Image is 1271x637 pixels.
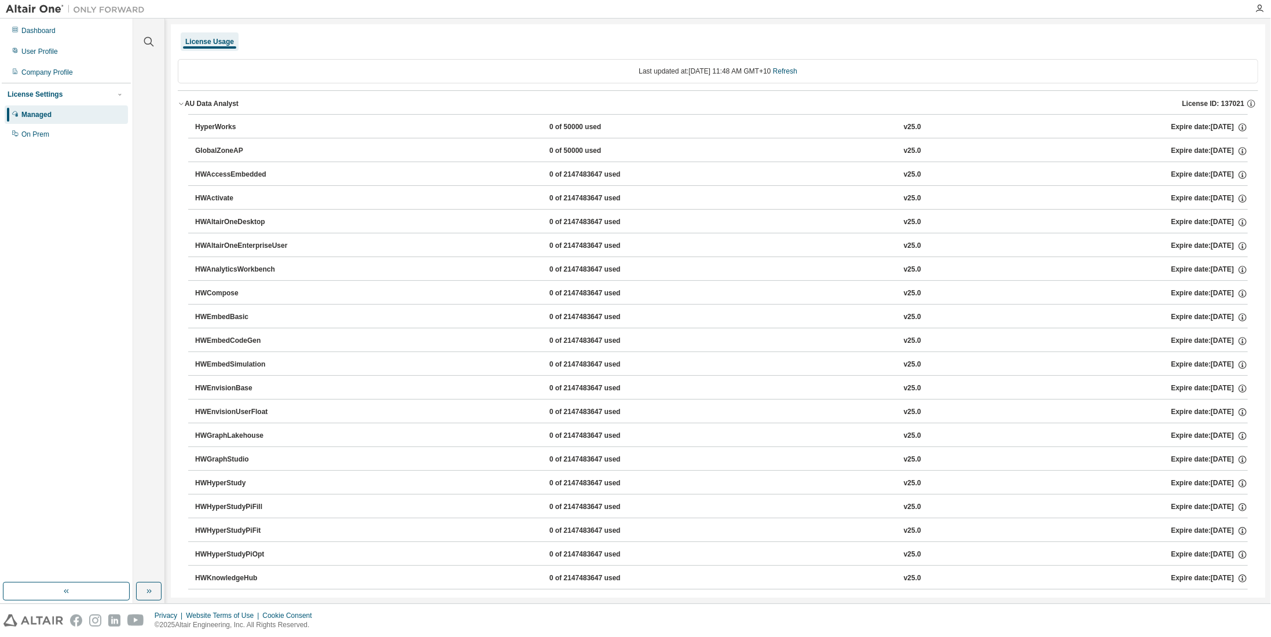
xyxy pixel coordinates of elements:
div: Expire date: [DATE] [1171,455,1248,465]
div: Expire date: [DATE] [1171,193,1248,204]
div: Expire date: [DATE] [1171,431,1248,441]
div: HWGraphLakehouse [195,431,299,441]
div: 0 of 2147483647 used [550,217,654,228]
button: HWAltairOneDesktop0 of 2147483647 usedv25.0Expire date:[DATE] [195,210,1248,235]
div: Expire date: [DATE] [1171,550,1248,560]
div: v25.0 [904,550,921,560]
div: v25.0 [904,288,921,299]
div: HWKnowledgeHub [195,573,299,584]
div: v25.0 [904,383,921,394]
button: HWEnvisionBase0 of 2147483647 usedv25.0Expire date:[DATE] [195,376,1248,401]
button: HWActivate0 of 2147483647 usedv25.0Expire date:[DATE] [195,186,1248,211]
div: Expire date: [DATE] [1171,288,1248,299]
button: HWEmbedSimulation0 of 2147483647 usedv25.0Expire date:[DATE] [195,352,1248,378]
div: 0 of 2147483647 used [550,407,654,418]
div: 0 of 2147483647 used [550,383,654,394]
div: v25.0 [904,265,921,275]
div: 0 of 2147483647 used [550,193,654,204]
img: youtube.svg [127,614,144,627]
button: HWKnowledgeSeeker0 of 2147483647 usedv25.0Expire date:[DATE] [195,590,1248,615]
div: 0 of 2147483647 used [550,241,654,251]
div: 0 of 2147483647 used [550,550,654,560]
button: HWEmbedBasic0 of 2147483647 usedv25.0Expire date:[DATE] [195,305,1248,330]
div: HWAltairOneDesktop [195,217,299,228]
div: Expire date: [DATE] [1171,407,1248,418]
div: GlobalZoneAP [195,146,299,156]
p: © 2025 Altair Engineering, Inc. All Rights Reserved. [155,620,319,630]
button: HWEmbedCodeGen0 of 2147483647 usedv25.0Expire date:[DATE] [195,328,1248,354]
div: v25.0 [904,597,921,607]
button: HWGraphLakehouse0 of 2147483647 usedv25.0Expire date:[DATE] [195,423,1248,449]
div: v25.0 [904,455,921,465]
a: Refresh [773,67,797,75]
img: instagram.svg [89,614,101,627]
div: Expire date: [DATE] [1171,146,1248,156]
div: v25.0 [904,146,921,156]
div: Expire date: [DATE] [1171,597,1248,607]
div: 0 of 2147483647 used [550,478,654,489]
div: Expire date: [DATE] [1171,336,1248,346]
div: HyperWorks [195,122,299,133]
div: v25.0 [904,431,921,441]
div: 0 of 2147483647 used [550,265,654,275]
div: HWEmbedBasic [195,312,299,323]
div: HWHyperStudy [195,478,299,489]
div: HWHyperStudyPiOpt [195,550,299,560]
img: altair_logo.svg [3,614,63,627]
div: Expire date: [DATE] [1171,217,1248,228]
div: Company Profile [21,68,73,77]
div: 0 of 50000 used [550,122,654,133]
div: HWHyperStudyPiFill [195,502,299,512]
div: v25.0 [904,573,921,584]
div: AU Data Analyst [185,99,239,108]
button: HWAnalyticsWorkbench0 of 2147483647 usedv25.0Expire date:[DATE] [195,257,1248,283]
div: 0 of 2147483647 used [550,170,654,180]
button: GlobalZoneAP0 of 50000 usedv25.0Expire date:[DATE] [195,138,1248,164]
div: Privacy [155,611,186,620]
img: linkedin.svg [108,614,120,627]
div: Managed [21,110,52,119]
div: Expire date: [DATE] [1171,502,1248,512]
div: v25.0 [904,478,921,489]
div: Expire date: [DATE] [1171,360,1248,370]
button: HWAltairOneEnterpriseUser0 of 2147483647 usedv25.0Expire date:[DATE] [195,233,1248,259]
div: HWKnowledgeSeeker [195,597,299,607]
div: 0 of 2147483647 used [550,597,654,607]
div: HWAnalyticsWorkbench [195,265,299,275]
div: Expire date: [DATE] [1171,122,1248,133]
button: HWKnowledgeHub0 of 2147483647 usedv25.0Expire date:[DATE] [195,566,1248,591]
div: 0 of 2147483647 used [550,288,654,299]
div: v25.0 [904,217,921,228]
div: Expire date: [DATE] [1171,312,1248,323]
img: facebook.svg [70,614,82,627]
div: HWEnvisionBase [195,383,299,394]
div: 0 of 2147483647 used [550,312,654,323]
button: HWCompose0 of 2147483647 usedv25.0Expire date:[DATE] [195,281,1248,306]
div: 0 of 2147483647 used [550,336,654,346]
div: 0 of 50000 used [550,146,654,156]
div: 0 of 2147483647 used [550,360,654,370]
button: HWAccessEmbedded0 of 2147483647 usedv25.0Expire date:[DATE] [195,162,1248,188]
div: 0 of 2147483647 used [550,431,654,441]
div: v25.0 [904,193,921,204]
button: HWGraphStudio0 of 2147483647 usedv25.0Expire date:[DATE] [195,447,1248,473]
div: v25.0 [904,122,921,133]
div: Last updated at: [DATE] 11:48 AM GMT+10 [178,59,1258,83]
div: License Settings [8,90,63,99]
span: License ID: 137021 [1182,99,1244,108]
div: HWActivate [195,193,299,204]
div: Cookie Consent [262,611,318,620]
div: v25.0 [904,407,921,418]
div: Expire date: [DATE] [1171,170,1248,180]
div: User Profile [21,47,58,56]
div: Expire date: [DATE] [1171,478,1248,489]
div: v25.0 [904,170,921,180]
div: Expire date: [DATE] [1171,573,1248,584]
div: Dashboard [21,26,56,35]
button: HWHyperStudyPiFit0 of 2147483647 usedv25.0Expire date:[DATE] [195,518,1248,544]
button: HWEnvisionUserFloat0 of 2147483647 usedv25.0Expire date:[DATE] [195,400,1248,425]
div: HWCompose [195,288,299,299]
button: AU Data AnalystLicense ID: 137021 [178,91,1258,116]
div: On Prem [21,130,49,139]
div: v25.0 [904,241,921,251]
